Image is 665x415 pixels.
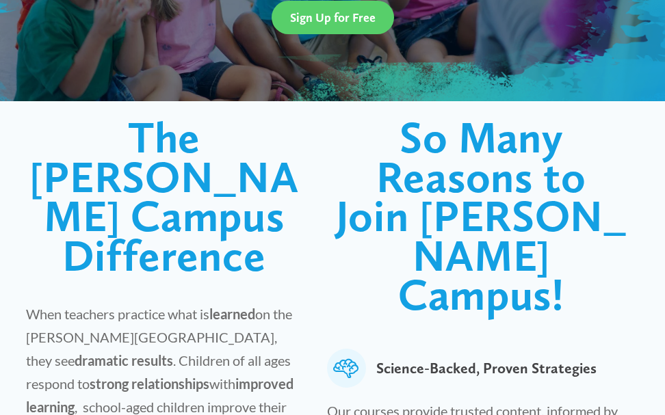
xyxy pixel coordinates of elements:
strong: strong relationships [90,375,209,392]
span: Sign Up for Free [290,10,376,25]
span: So Many Reasons to Join [PERSON_NAME] Campus! [336,111,627,321]
a: Sign Up for Free [272,1,394,34]
strong: learned [209,306,255,322]
strong: dramatic results [75,352,173,369]
span: The [PERSON_NAME] Campus Difference [29,111,298,282]
span: Science-Backed, Proven Strategies [376,349,597,388]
